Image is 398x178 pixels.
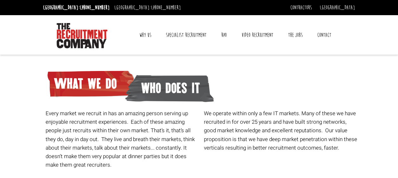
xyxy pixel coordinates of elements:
[161,27,211,43] a: Specialist Recruitment
[204,109,357,152] p: We operate within only a few IT markets. Many of these we have recruited in for over 25 years and...
[320,4,355,11] a: [GEOGRAPHIC_DATA]
[338,144,339,152] span: .
[135,27,156,43] a: Why Us
[57,23,107,48] img: The Recruitment Company
[151,4,181,11] a: [PHONE_NUMBER]
[283,27,307,43] a: The Jobs
[290,4,312,11] a: Contractors
[46,109,199,169] p: Every market we recruit in has an amazing person serving up enjoyable recruitment experiences. Ea...
[113,3,182,13] li: [GEOGRAPHIC_DATA]:
[237,27,278,43] a: Video Recruitment
[313,27,336,43] a: Contact
[41,3,111,13] li: [GEOGRAPHIC_DATA]:
[217,27,231,43] a: RPO
[80,4,110,11] a: [PHONE_NUMBER]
